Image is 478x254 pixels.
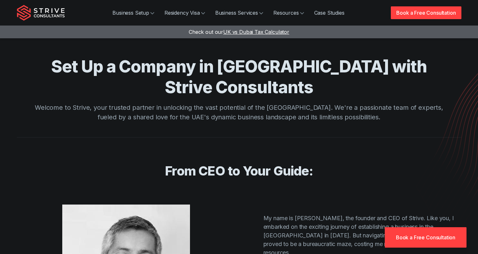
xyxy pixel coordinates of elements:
[223,29,289,35] span: UK vs Dubai Tax Calculator
[35,56,444,98] h1: Set Up a Company in [GEOGRAPHIC_DATA] with Strive Consultants
[35,163,444,179] h2: From CEO to Your Guide:
[210,6,268,19] a: Business Services
[268,6,309,19] a: Resources
[385,227,467,248] a: Book a Free Consultation
[159,6,210,19] a: Residency Visa
[391,6,461,19] a: Book a Free Consultation
[107,6,159,19] a: Business Setup
[189,29,289,35] a: Check out ourUK vs Dubai Tax Calculator
[309,6,350,19] a: Case Studies
[35,103,444,122] p: Welcome to Strive, your trusted partner in unlocking the vast potential of the [GEOGRAPHIC_DATA]....
[17,5,65,21] img: Strive Consultants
